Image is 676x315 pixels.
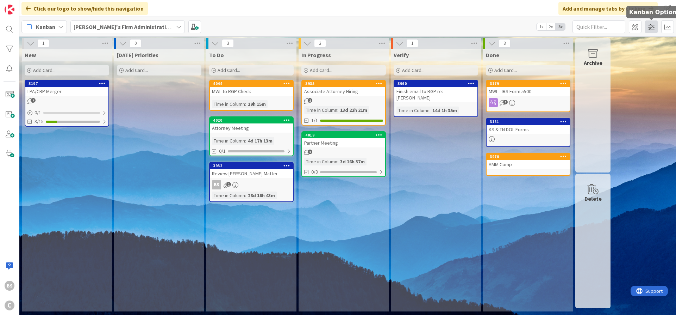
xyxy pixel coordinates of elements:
div: Delete [584,194,602,203]
div: Add and manage tabs by clicking [558,2,658,15]
div: 3197 [29,81,108,86]
div: 4019Partner Meeting [302,132,385,147]
div: BS [210,180,293,189]
span: : [337,106,338,114]
a: 4044MWL to RGP CheckTime in Column:19h 15m [209,80,294,111]
span: Add Card... [310,67,332,73]
div: Associate Attorney Hiring [302,87,385,96]
div: 4019 [302,132,385,138]
div: 3935 [302,80,385,87]
div: 3179 [487,80,570,87]
div: MWL to RGP Check [210,87,293,96]
span: Add Card... [402,67,425,73]
span: 1 [308,150,312,154]
a: 3935Associate Attorney HiringTime in Column:13d 22h 21m1/1 [301,80,386,126]
div: 3932 [213,163,293,168]
span: 0/3 [311,168,318,176]
span: New [25,52,36,59]
a: 3181KS & TN DOL Forms [486,118,570,147]
div: Partner Meeting [302,138,385,147]
span: 0/1 [219,147,226,155]
div: 3935 [305,81,385,86]
span: 0 / 1 [35,109,41,116]
span: Add Card... [125,67,148,73]
span: : [337,158,338,165]
div: Attorney Meeting [210,123,293,133]
div: 4019 [305,133,385,138]
div: 28d 16h 43m [246,192,277,199]
span: 1 [226,182,231,187]
span: 0 [130,39,142,48]
div: 4020 [213,118,293,123]
span: Kanban [36,23,55,31]
span: Today's Priorities [117,52,158,59]
span: Add Card... [33,67,56,73]
div: Time in Column [396,107,430,114]
div: 4020 [210,117,293,123]
div: 3181 [487,119,570,125]
a: 3970AMM Comp [486,153,570,176]
div: 3181 [490,119,570,124]
span: 3x [556,23,565,30]
div: Time in Column [212,100,245,108]
div: Finish email to RGP re: [PERSON_NAME] [394,87,477,102]
div: LPA/CRP Merger [25,87,108,96]
span: 1/1 [311,117,318,124]
span: 4 [31,98,36,103]
span: 1 [406,39,418,48]
div: 14d 1h 35m [431,107,459,114]
span: Support [15,1,32,10]
input: Quick Filter... [572,20,625,33]
span: : [245,100,246,108]
div: C [5,301,14,310]
div: 3197 [25,80,108,87]
span: 1 [37,39,49,48]
span: : [245,137,246,145]
span: : [430,107,431,114]
div: 3932Review [PERSON_NAME] Matter [210,163,293,178]
div: 3d 16h 37m [338,158,367,165]
div: 3960 [394,80,477,87]
div: Click our logo to show/hide this navigation [21,2,148,15]
div: Time in Column [304,158,337,165]
div: Time in Column [212,137,245,145]
a: 4020Attorney MeetingTime in Column:4d 17h 13m0/1 [209,116,294,156]
span: 3 [499,39,511,48]
span: 3/15 [35,118,44,125]
span: In Progress [301,52,331,59]
div: Time in Column [304,106,337,114]
div: 4020Attorney Meeting [210,117,293,133]
div: AMM Comp [487,160,570,169]
span: Done [486,52,499,59]
span: 1 [503,100,508,104]
span: 1 [308,98,312,103]
div: BS [212,180,221,189]
div: 4d 17h 13m [246,137,274,145]
span: Verify [394,52,409,59]
div: 3960 [398,81,477,86]
div: 19h 15m [246,100,268,108]
span: Add Card... [494,67,517,73]
div: 4044 [213,81,293,86]
div: 3179 [490,81,570,86]
span: Add Card... [218,67,240,73]
div: 3179MWL - IRS Form 5500 [487,80,570,96]
span: 2 [314,39,326,48]
div: 3960Finish email to RGP re: [PERSON_NAME] [394,80,477,102]
a: 3197LPA/CRP Merger0/13/15 [25,80,109,127]
div: 3970 [487,153,570,160]
a: 3960Finish email to RGP re: [PERSON_NAME]Time in Column:14d 1h 35m [394,80,478,117]
div: Time in Column [212,192,245,199]
span: 3 [222,39,234,48]
span: 1x [537,23,546,30]
a: 3179MWL - IRS Form 5500 [486,80,570,112]
span: : [245,192,246,199]
span: To Do [209,52,224,59]
div: Archive [584,59,602,67]
img: Visit kanbanzone.com [5,5,14,14]
div: 13d 22h 21m [338,106,369,114]
div: BS [5,281,14,291]
div: 4044MWL to RGP Check [210,80,293,96]
div: 0/1 [25,108,108,117]
div: 3197LPA/CRP Merger [25,80,108,96]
